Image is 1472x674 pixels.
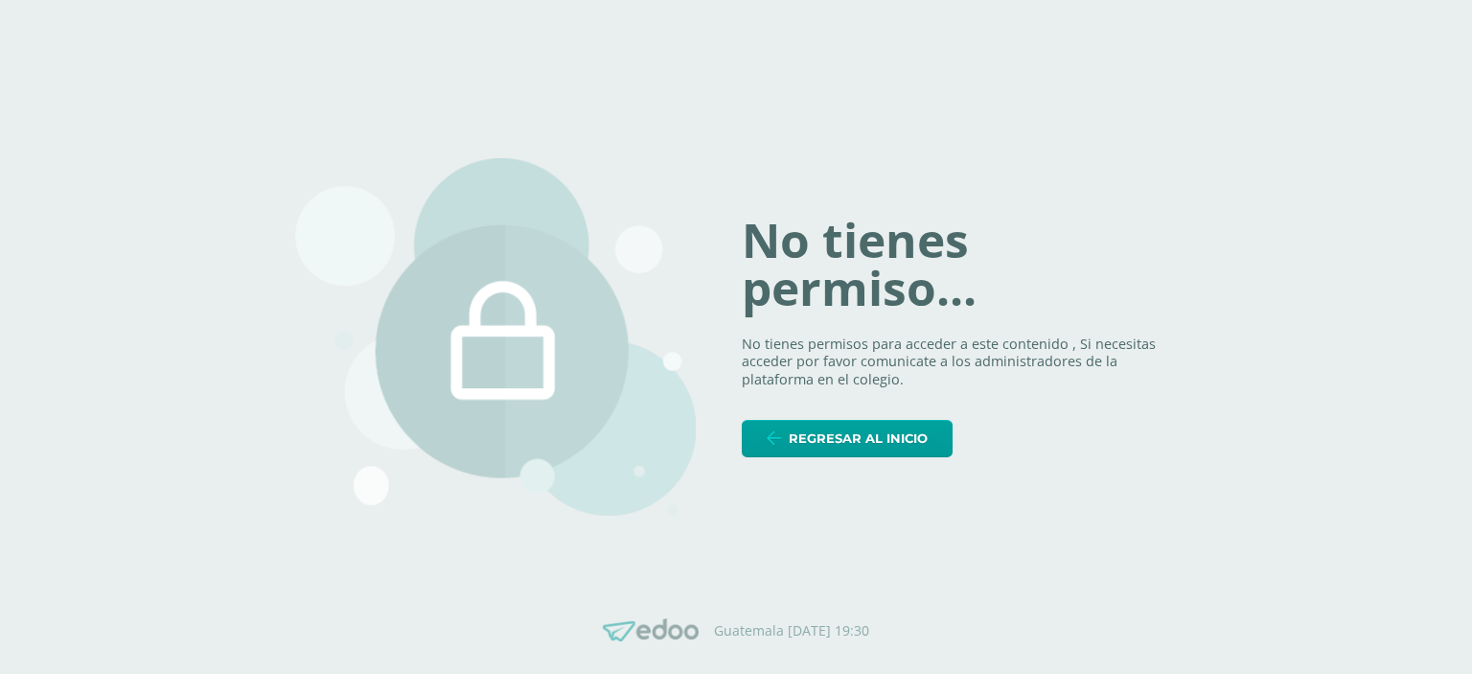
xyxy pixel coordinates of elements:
span: Regresar al inicio [789,421,928,456]
p: No tienes permisos para acceder a este contenido , Si necesitas acceder por favor comunicate a lo... [742,336,1177,389]
h1: No tienes permiso... [742,217,1177,312]
img: 403.png [295,158,696,517]
p: Guatemala [DATE] 19:30 [714,622,869,639]
a: Regresar al inicio [742,420,953,457]
img: Edoo [603,618,699,642]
